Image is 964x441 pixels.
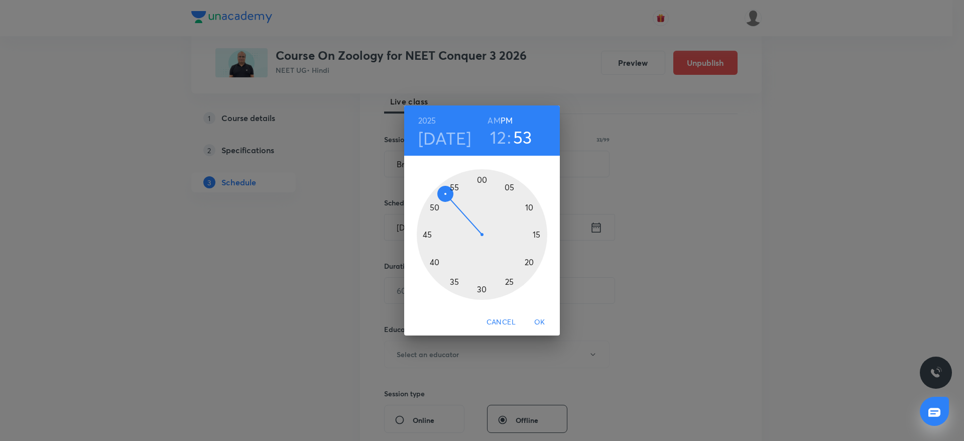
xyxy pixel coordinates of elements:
button: 2025 [418,114,436,128]
button: OK [524,313,556,332]
button: Cancel [483,313,520,332]
span: OK [528,316,552,328]
button: AM [488,114,500,128]
button: [DATE] [418,128,471,149]
button: 12 [490,127,506,148]
button: PM [501,114,513,128]
span: Cancel [487,316,516,328]
h3: : [507,127,511,148]
button: 53 [513,127,532,148]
